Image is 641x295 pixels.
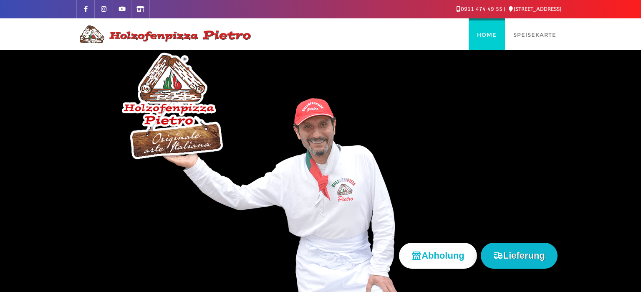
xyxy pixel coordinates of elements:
[399,243,477,268] button: Abholung
[513,31,556,38] span: Speisekarte
[469,18,505,50] a: Home
[481,243,558,268] button: Lieferung
[477,31,497,38] span: Home
[457,6,502,12] a: 0911 474 49 55
[505,18,565,50] a: Speisekarte
[509,6,561,12] a: [STREET_ADDRESS]
[76,24,252,44] img: Logo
